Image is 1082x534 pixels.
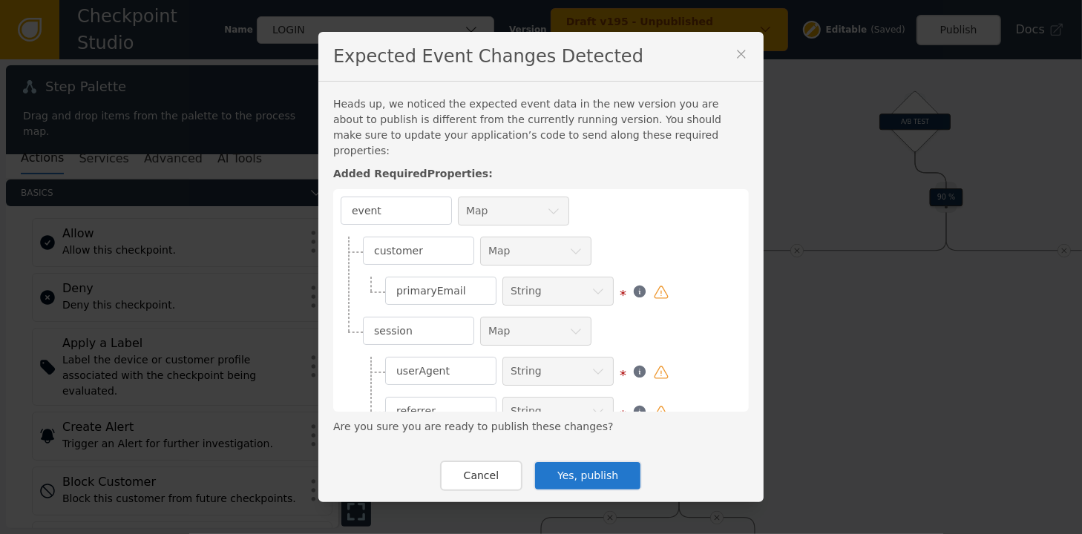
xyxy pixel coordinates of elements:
span: Map [466,203,546,219]
span: Map [488,243,568,259]
button: Yes, publish [534,461,642,491]
div: Expected Event Changes Detected [318,32,764,82]
span: String [511,403,591,419]
button: Cancel [440,461,522,491]
span: String [511,283,591,299]
span: Map [488,323,568,339]
span: Added Required Properties : [333,168,493,179]
span: Are you sure you are ready to publish these changes? [333,421,614,432]
span: String [511,363,591,379]
span: Heads up, we noticed the expected event data in the new version you are about to publish is diffe... [333,98,721,156]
